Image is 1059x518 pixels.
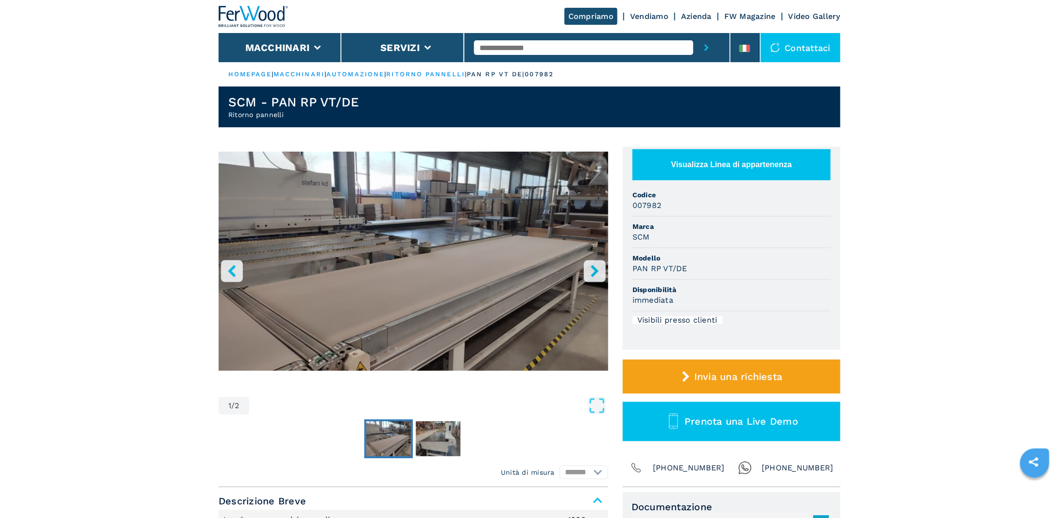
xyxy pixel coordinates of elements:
span: | [325,70,326,78]
nav: Thumbnail Navigation [219,419,608,458]
button: left-button [221,260,243,282]
button: submit-button [693,33,720,62]
span: Descrizione Breve [219,492,608,510]
h1: SCM - PAN RP VT/DE [228,94,359,110]
a: Vendiamo [630,12,668,21]
a: HOMEPAGE [228,70,272,78]
a: FW Magazine [724,12,776,21]
button: Go to Slide 2 [414,419,462,458]
span: [PHONE_NUMBER] [653,461,725,475]
img: Phone [630,461,643,475]
a: Compriamo [564,8,617,25]
button: Go to Slide 1 [364,419,413,458]
h3: immediata [632,294,673,306]
em: Unità di misura [501,467,555,477]
a: macchinari [273,70,325,78]
button: Prenota una Live Demo [623,402,840,441]
a: Azienda [681,12,712,21]
h2: Ritorno pannelli [228,110,359,120]
span: Invia una richiesta [694,371,783,382]
span: | [384,70,386,78]
button: Invia una richiesta [623,360,840,394]
span: 1 [228,402,231,410]
p: 007982 [525,70,554,79]
img: Ritorno pannelli SCM PAN RP VT/DE [219,152,608,371]
a: ritorno pannelli [387,70,465,78]
img: Ferwood [219,6,289,27]
div: Contattaci [761,33,841,62]
h3: PAN RP VT/DE [632,263,687,274]
img: Whatsapp [738,461,752,475]
span: Disponibilità [632,285,831,294]
img: b21a67af4c9e76d295d1d2b41246a16d [366,421,411,456]
span: Codice [632,190,831,200]
a: sharethis [1022,450,1046,474]
span: / [231,402,235,410]
iframe: Chat [1018,474,1052,511]
span: 2 [235,402,239,410]
h3: SCM [632,231,650,242]
button: Macchinari [245,42,310,53]
span: Marca [632,222,831,231]
button: Servizi [380,42,420,53]
span: | [465,70,467,78]
button: Visualizza Linea di appartenenza [632,149,831,180]
span: [PHONE_NUMBER] [762,461,834,475]
img: Contattaci [770,43,780,52]
a: Video Gallery [788,12,840,21]
p: pan rp vt de | [467,70,525,79]
div: Visibili presso clienti [632,316,722,324]
span: | [272,70,273,78]
button: right-button [584,260,606,282]
span: Modello [632,253,831,263]
span: Documentazione [632,501,832,513]
h3: 007982 [632,200,662,211]
span: Prenota una Live Demo [684,415,798,427]
div: Go to Slide 1 [219,152,608,387]
img: 14a26be00466385b361c2215d1449e71 [416,421,461,456]
a: automazione [326,70,384,78]
button: Open Fullscreen [252,397,606,414]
